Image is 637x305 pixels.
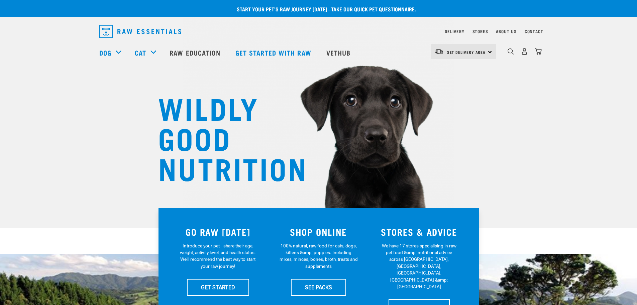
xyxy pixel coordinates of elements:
[99,25,181,38] img: Raw Essentials Logo
[535,48,542,55] img: home-icon@2x.png
[496,30,516,32] a: About Us
[229,39,320,66] a: Get started with Raw
[172,227,264,237] h3: GO RAW [DATE]
[445,30,464,32] a: Delivery
[472,30,488,32] a: Stores
[320,39,359,66] a: Vethub
[521,48,528,55] img: user.png
[380,242,458,290] p: We have 17 stores specialising in raw pet food &amp; nutritional advice across [GEOGRAPHIC_DATA],...
[272,227,365,237] h3: SHOP ONLINE
[373,227,465,237] h3: STORES & ADVICE
[163,39,228,66] a: Raw Education
[447,51,486,53] span: Set Delivery Area
[435,49,444,55] img: van-moving.png
[291,279,346,296] a: SEE PACKS
[187,279,249,296] a: GET STARTED
[331,7,416,10] a: take our quick pet questionnaire.
[279,242,358,270] p: 100% natural, raw food for cats, dogs, kittens &amp; puppies. Including mixes, minces, bones, bro...
[99,48,111,58] a: Dog
[135,48,146,58] a: Cat
[94,22,543,41] nav: dropdown navigation
[179,242,257,270] p: Introduce your pet—share their age, weight, activity level, and health status. We'll recommend th...
[158,92,292,182] h1: WILDLY GOOD NUTRITION
[508,48,514,55] img: home-icon-1@2x.png
[525,30,543,32] a: Contact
